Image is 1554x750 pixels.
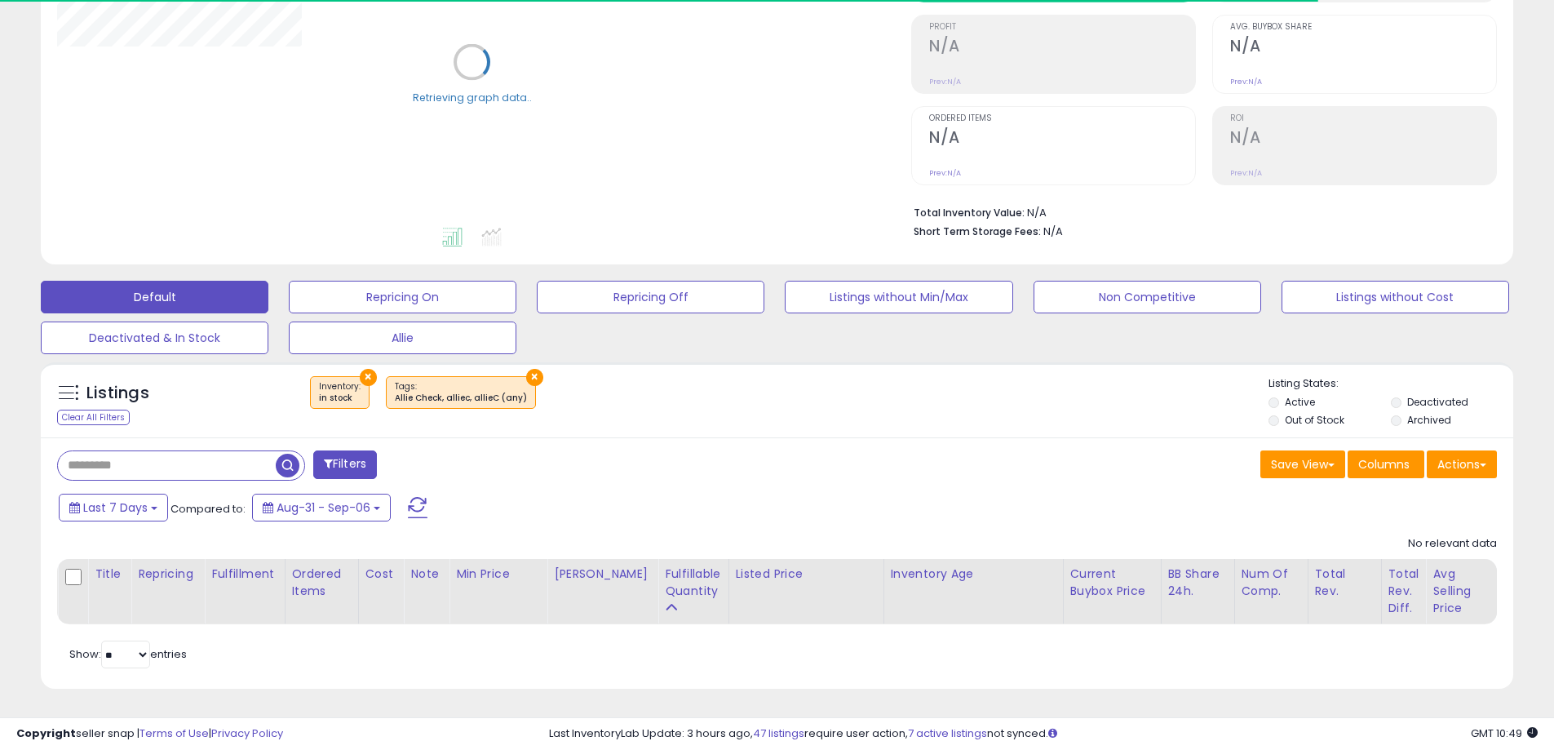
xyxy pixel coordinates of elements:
[289,281,516,313] button: Repricing On
[16,726,76,741] strong: Copyright
[1471,726,1538,741] span: 2025-09-14 10:49 GMT
[1260,450,1345,478] button: Save View
[365,566,397,583] div: Cost
[413,90,532,104] div: Retrieving graph data..
[1315,566,1375,600] div: Total Rev.
[1230,77,1262,87] small: Prev: N/A
[211,726,283,741] a: Privacy Policy
[785,281,1012,313] button: Listings without Min/Max
[1348,450,1424,478] button: Columns
[1407,413,1451,427] label: Archived
[526,369,543,386] button: ×
[929,23,1195,32] span: Profit
[1358,456,1410,473] span: Columns
[319,393,361,404] div: in stock
[1230,168,1262,178] small: Prev: N/A
[1242,566,1301,600] div: Num of Comp.
[95,566,124,583] div: Title
[1282,281,1509,313] button: Listings without Cost
[1168,566,1228,600] div: BB Share 24h.
[891,566,1056,583] div: Inventory Age
[69,646,187,662] span: Show: entries
[665,566,721,600] div: Fulfillable Quantity
[410,566,442,583] div: Note
[1230,37,1496,59] h2: N/A
[138,566,197,583] div: Repricing
[1230,23,1496,32] span: Avg. Buybox Share
[914,206,1025,220] b: Total Inventory Value:
[289,322,516,354] button: Allie
[549,726,1538,742] div: Last InventoryLab Update: 3 hours ago, require user action, not synced.
[736,566,877,583] div: Listed Price
[211,566,277,583] div: Fulfillment
[41,281,268,313] button: Default
[456,566,540,583] div: Min Price
[395,393,527,404] div: Allie Check, alliec, allieC (any)
[139,726,209,741] a: Terms of Use
[914,224,1041,238] b: Short Term Storage Fees:
[292,566,352,600] div: Ordered Items
[1407,395,1468,409] label: Deactivated
[914,202,1485,221] li: N/A
[1230,114,1496,123] span: ROI
[170,501,246,517] span: Compared to:
[1427,450,1497,478] button: Actions
[59,494,168,521] button: Last 7 Days
[1388,566,1419,617] div: Total Rev. Diff.
[83,499,148,516] span: Last 7 Days
[753,726,804,741] a: 47 listings
[1034,281,1261,313] button: Non Competitive
[16,726,283,742] div: seller snap | |
[395,380,527,405] span: Tags :
[1285,413,1344,427] label: Out of Stock
[929,168,961,178] small: Prev: N/A
[554,566,651,583] div: [PERSON_NAME]
[360,369,377,386] button: ×
[57,410,130,425] div: Clear All Filters
[319,380,361,405] span: Inventory :
[1432,566,1492,617] div: Avg Selling Price
[1070,566,1154,600] div: Current Buybox Price
[929,114,1195,123] span: Ordered Items
[929,37,1195,59] h2: N/A
[1408,536,1497,552] div: No relevant data
[313,450,377,479] button: Filters
[86,382,149,405] h5: Listings
[1268,376,1513,392] p: Listing States:
[277,499,370,516] span: Aug-31 - Sep-06
[929,128,1195,150] h2: N/A
[537,281,764,313] button: Repricing Off
[1230,128,1496,150] h2: N/A
[908,726,987,741] a: 7 active listings
[252,494,391,521] button: Aug-31 - Sep-06
[929,77,961,87] small: Prev: N/A
[41,322,268,354] button: Deactivated & In Stock
[1043,224,1063,239] span: N/A
[1285,395,1315,409] label: Active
